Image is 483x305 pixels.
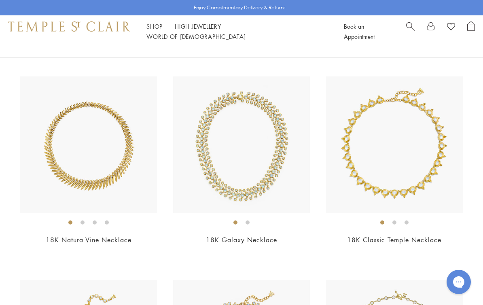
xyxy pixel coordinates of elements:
a: 18K Galaxy Necklace [206,235,277,244]
a: 18K Classic Temple Necklace [347,235,441,244]
img: 18K Classic Temple Necklace [326,76,463,213]
iframe: Gorgias live chat messenger [443,267,475,297]
p: Enjoy Complimentary Delivery & Returns [194,4,286,12]
a: 18K Natura Vine Necklace [46,235,131,244]
nav: Main navigation [146,21,326,42]
a: World of [DEMOGRAPHIC_DATA]World of [DEMOGRAPHIC_DATA] [146,32,246,40]
a: View Wishlist [447,21,455,34]
a: High JewelleryHigh Jewellery [175,22,221,30]
a: Search [406,21,415,42]
a: ShopShop [146,22,163,30]
img: 18K Natura Vine Necklace [20,76,157,213]
img: 18K Galaxy Necklace [173,76,310,213]
a: Open Shopping Bag [467,21,475,42]
img: Temple St. Clair [8,21,130,31]
a: Book an Appointment [344,22,375,40]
